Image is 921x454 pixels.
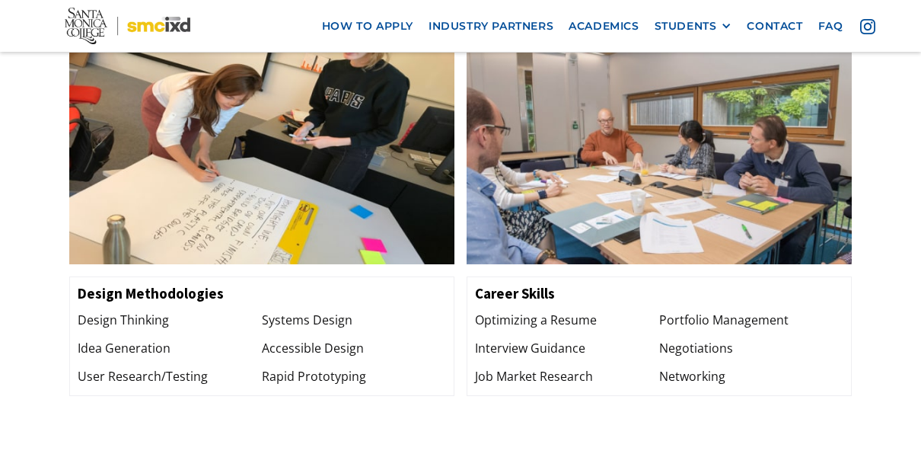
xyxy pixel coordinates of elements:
div: Accessible Design [262,338,446,359]
img: Santa Monica College - SMC IxD logo [65,8,190,44]
div: Systems Design [262,310,446,331]
div: Networking [659,366,843,387]
div: STUDENTS [655,19,732,32]
a: contact [739,11,810,40]
h3: Design Methodologies [78,285,446,302]
div: Design Thinking [78,310,262,331]
div: Idea Generation [78,338,262,359]
div: Portfolio Management [659,310,843,331]
img: icon - instagram [860,18,875,34]
div: Interview Guidance [475,338,659,359]
div: Optimizing a Resume [475,310,659,331]
div: Negotiations [659,338,843,359]
a: industry partners [421,11,561,40]
a: how to apply [314,11,421,40]
a: Academics [561,11,646,40]
div: User Research/Testing [78,366,262,387]
h3: Career Skills [475,285,843,302]
a: faq [811,11,851,40]
div: Rapid Prototyping [262,366,446,387]
div: STUDENTS [655,19,717,32]
div: Job Market Research [475,366,659,387]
